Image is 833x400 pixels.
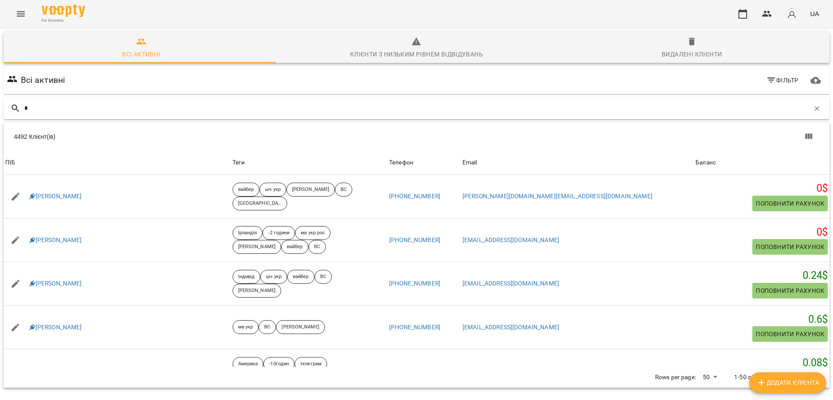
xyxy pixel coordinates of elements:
span: Баланс [695,157,828,168]
p: [PERSON_NAME] [282,324,319,331]
div: Америка [233,357,264,371]
button: Фільтр [763,72,802,88]
a: [PHONE_NUMBER] [389,280,440,287]
a: [EMAIL_ADDRESS][DOMAIN_NAME] [462,324,559,331]
p: Rows per page: [655,373,696,382]
button: Поповнити рахунок [752,283,828,298]
div: ВС [259,320,276,334]
a: [PHONE_NUMBER] [389,324,440,331]
a: [PERSON_NAME] [30,192,82,201]
button: UA [807,6,823,22]
a: [PERSON_NAME] [30,236,82,245]
p: шч укр [265,186,281,193]
div: [GEOGRAPHIC_DATA] [233,197,287,210]
div: [PERSON_NAME] [276,320,325,334]
div: Sort [695,157,716,168]
p: ВС [314,243,320,251]
p: ма укр рос [301,230,325,237]
div: шч укр [259,183,286,197]
span: For Business [42,18,85,23]
button: Поповнити рахунок [752,326,828,342]
p: [GEOGRAPHIC_DATA] [238,200,282,207]
a: [PERSON_NAME][DOMAIN_NAME][EMAIL_ADDRESS][DOMAIN_NAME] [462,193,653,200]
h5: 0.08 $ [695,356,828,370]
button: Показати колонки [798,126,819,147]
div: ВС [315,270,332,284]
div: вайбер [287,270,315,284]
div: вайбер [233,183,260,197]
div: Email [462,157,477,168]
img: Voopty Logo [42,4,85,17]
div: телеграм [295,357,327,371]
span: UA [810,9,819,18]
p: Ірландія [238,230,257,237]
p: вайбер [238,186,254,193]
div: Індивід [233,270,261,284]
p: ВС [320,273,326,281]
p: Америка [238,361,258,368]
div: Всі активні [122,49,160,59]
div: вайбер [281,240,308,254]
p: -2 години [268,230,289,237]
p: ВС [264,324,270,331]
span: ПІБ [5,157,229,168]
div: -2 години [262,226,295,240]
div: [PERSON_NAME] [233,240,281,254]
span: Поповнити рахунок [756,198,824,209]
p: ВС [341,186,347,193]
h5: 0.24 $ [695,269,828,282]
div: Sort [462,157,477,168]
span: Поповнити рахунок [756,285,824,296]
button: Додати клієнта [749,372,826,393]
div: 4492 Клієнт(ів) [14,132,427,141]
div: Клієнти з низьким рівнем відвідувань [350,49,483,59]
div: Теги [233,157,386,168]
p: Індивід [238,273,255,281]
p: [PERSON_NAME] [238,243,275,251]
span: Фільтр [766,75,799,85]
div: [PERSON_NAME] [286,183,335,197]
a: [PHONE_NUMBER] [389,236,440,243]
img: avatar_s.png [786,8,798,20]
button: Menu [10,3,31,24]
div: Телефон [389,157,413,168]
h5: 0.6 $ [695,313,828,326]
p: вайбер [293,273,309,281]
div: ПІБ [5,157,15,168]
a: [EMAIL_ADDRESS][DOMAIN_NAME] [462,280,559,287]
div: ВС [308,240,326,254]
div: Table Toolbar [3,123,830,151]
span: Поповнити рахунок [756,329,824,339]
span: Телефон [389,157,459,168]
h5: 0 $ [695,226,828,239]
button: Поповнити рахунок [752,196,828,211]
div: [PERSON_NAME] [233,284,281,298]
div: Видалені клієнти [662,49,722,59]
a: [PHONE_NUMBER] [389,193,440,200]
h5: 0 $ [695,182,828,195]
p: шч укр [266,273,282,281]
span: Додати клієнта [756,377,819,388]
div: Sort [389,157,413,168]
h6: Всі активні [21,73,66,87]
p: [PERSON_NAME] [292,186,329,193]
a: [PERSON_NAME] [30,323,82,332]
div: -10годин [263,357,295,371]
a: [PERSON_NAME] [30,279,82,288]
div: Sort [5,157,15,168]
p: ма укр [238,324,253,331]
div: Ірландія [233,226,263,240]
p: [PERSON_NAME] [238,287,275,295]
button: Next Page [798,367,819,388]
div: Баланс [695,157,716,168]
div: ма укр рос [295,226,331,240]
p: 1-50 of 4492 [734,373,769,382]
span: Поповнити рахунок [756,242,824,252]
a: [EMAIL_ADDRESS][DOMAIN_NAME] [462,236,559,243]
p: -10годин [269,361,289,368]
button: Поповнити рахунок [752,239,828,255]
p: вайбер [287,243,303,251]
div: 50 [699,371,720,384]
div: ма укр [233,320,259,334]
div: шч укр [260,270,287,284]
